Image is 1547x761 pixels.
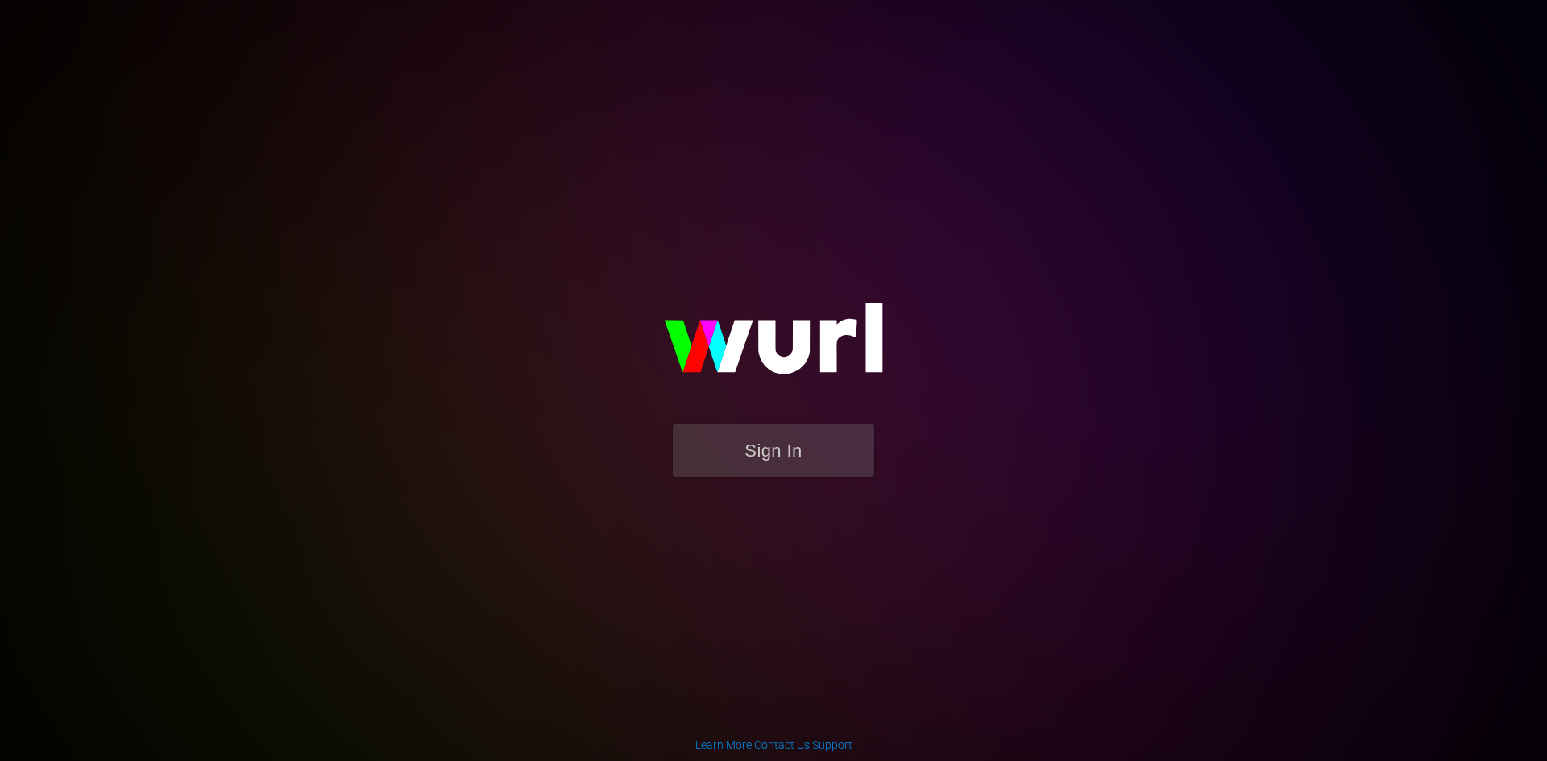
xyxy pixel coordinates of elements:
div: | | [695,737,852,753]
img: wurl-logo-on-black-223613ac3d8ba8fe6dc639794a292ebdb59501304c7dfd60c99c58986ef67473.svg [612,268,935,424]
button: Sign In [673,424,874,477]
a: Support [812,738,852,751]
a: Contact Us [754,738,810,751]
a: Learn More [695,738,752,751]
